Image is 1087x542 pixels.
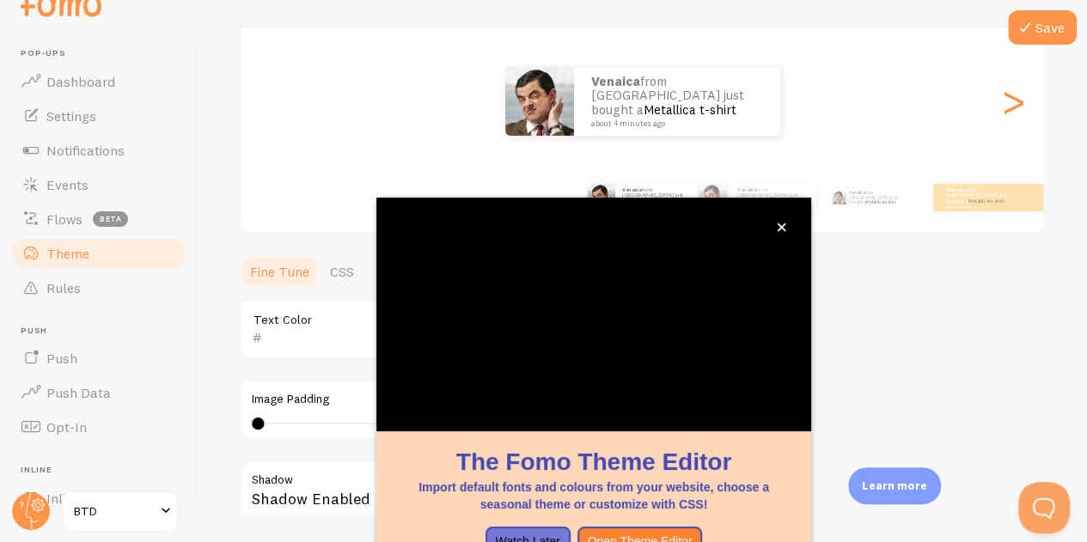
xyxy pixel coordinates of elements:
[10,202,187,236] a: Flows beta
[1018,482,1070,533] iframe: Help Scout Beacon - Open
[240,460,755,523] div: Shadow Enabled
[505,67,574,136] img: Fomo
[10,410,187,444] a: Opt-In
[46,418,87,435] span: Opt-In
[10,133,187,167] a: Notifications
[397,478,791,513] p: Import default fonts and colours from your website, choose a seasonal theme or customize with CSS!
[833,191,846,204] img: Fomo
[21,326,187,337] span: Push
[622,186,642,193] strong: Venaica
[737,186,809,208] p: from [GEOGRAPHIC_DATA] just bought a
[252,392,743,407] label: Image Padding
[74,501,156,521] span: BTD
[10,271,187,305] a: Rules
[21,48,187,59] span: Pop-ups
[591,119,758,128] small: about 4 minutes ago
[10,167,187,202] a: Events
[397,445,791,478] h1: The Fomo Theme Editor
[46,245,89,262] span: Theme
[10,481,187,515] a: Inline
[866,199,895,204] a: Metallica t-shirt
[591,75,763,128] p: from [GEOGRAPHIC_DATA] just bought a
[10,99,187,133] a: Settings
[737,186,757,193] strong: Venaica
[947,186,967,193] strong: Venaica
[10,64,187,99] a: Dashboard
[46,210,82,228] span: Flows
[46,350,77,367] span: Push
[849,188,907,207] p: from [GEOGRAPHIC_DATA] just bought a
[644,101,736,118] a: Metallica t-shirt
[46,279,81,296] span: Rules
[10,236,187,271] a: Theme
[588,184,615,211] img: Fomo
[1003,40,1023,163] div: Next slide
[46,142,125,159] span: Notifications
[968,198,1005,204] a: Metallica t-shirt
[240,254,320,289] a: Fine Tune
[46,490,80,507] span: Inline
[947,186,1016,208] p: from [GEOGRAPHIC_DATA] just bought a
[320,254,364,289] a: CSS
[46,107,96,125] span: Settings
[10,341,187,375] a: Push
[1008,10,1077,45] button: Save
[21,465,187,476] span: Inline
[591,73,640,89] strong: Venaica
[93,211,128,227] span: beta
[699,184,727,211] img: Fomo
[10,375,187,410] a: Push Data
[62,490,178,532] a: BTD
[862,478,927,494] p: Learn more
[622,186,691,208] p: from [GEOGRAPHIC_DATA] just bought a
[773,218,791,236] button: close,
[849,190,865,195] strong: Venaica
[46,73,115,90] span: Dashboard
[46,176,89,193] span: Events
[46,384,111,401] span: Push Data
[947,204,1014,208] small: about 4 minutes ago
[848,467,941,504] div: Learn more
